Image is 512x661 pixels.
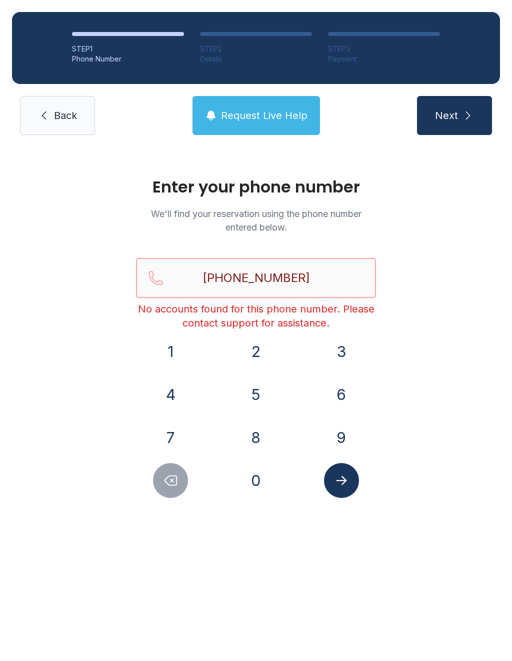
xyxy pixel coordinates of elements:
[238,334,273,369] button: 2
[238,463,273,498] button: 0
[324,377,359,412] button: 6
[324,334,359,369] button: 3
[200,54,312,64] div: Details
[328,54,440,64] div: Payment
[153,420,188,455] button: 7
[238,377,273,412] button: 5
[136,302,376,330] div: No accounts found for this phone number. Please contact support for assistance.
[153,463,188,498] button: Delete number
[221,108,307,122] span: Request Live Help
[54,108,77,122] span: Back
[200,44,312,54] div: STEP 2
[136,258,376,298] input: Reservation phone number
[328,44,440,54] div: STEP 3
[238,420,273,455] button: 8
[136,207,376,234] p: We'll find your reservation using the phone number entered below.
[153,377,188,412] button: 4
[72,44,184,54] div: STEP 1
[136,179,376,195] h1: Enter your phone number
[72,54,184,64] div: Phone Number
[324,420,359,455] button: 9
[153,334,188,369] button: 1
[324,463,359,498] button: Submit lookup form
[435,108,458,122] span: Next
